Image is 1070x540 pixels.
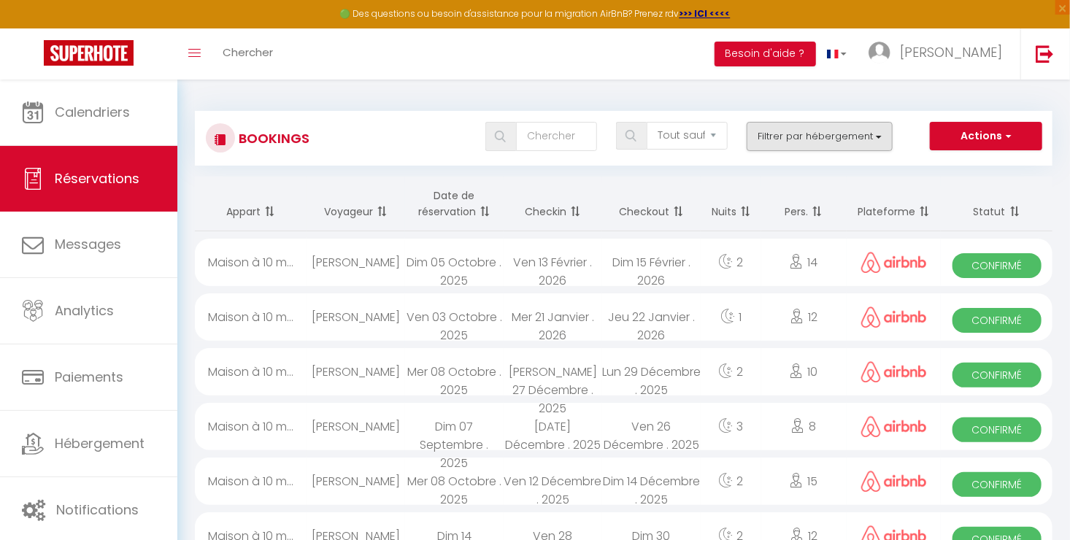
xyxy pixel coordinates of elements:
[701,177,761,231] th: Sort by nights
[212,28,284,80] a: Chercher
[516,122,597,151] input: Chercher
[504,177,602,231] th: Sort by checkin
[195,177,307,231] th: Sort by rentals
[858,28,1020,80] a: ... [PERSON_NAME]
[602,177,701,231] th: Sort by checkout
[1036,45,1054,63] img: logout
[55,235,121,253] span: Messages
[761,177,847,231] th: Sort by people
[55,368,123,386] span: Paiements
[680,7,731,20] a: >>> ICI <<<<
[55,434,145,452] span: Hébergement
[235,122,309,155] h3: Bookings
[223,45,273,60] span: Chercher
[869,42,890,63] img: ...
[715,42,816,66] button: Besoin d'aide ?
[405,177,504,231] th: Sort by booking date
[900,43,1002,61] span: [PERSON_NAME]
[747,122,893,151] button: Filtrer par hébergement
[56,501,139,519] span: Notifications
[55,301,114,320] span: Analytics
[55,103,130,121] span: Calendriers
[930,122,1042,151] button: Actions
[941,177,1052,231] th: Sort by status
[847,177,941,231] th: Sort by channel
[55,169,139,188] span: Réservations
[44,40,134,66] img: Super Booking
[307,177,405,231] th: Sort by guest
